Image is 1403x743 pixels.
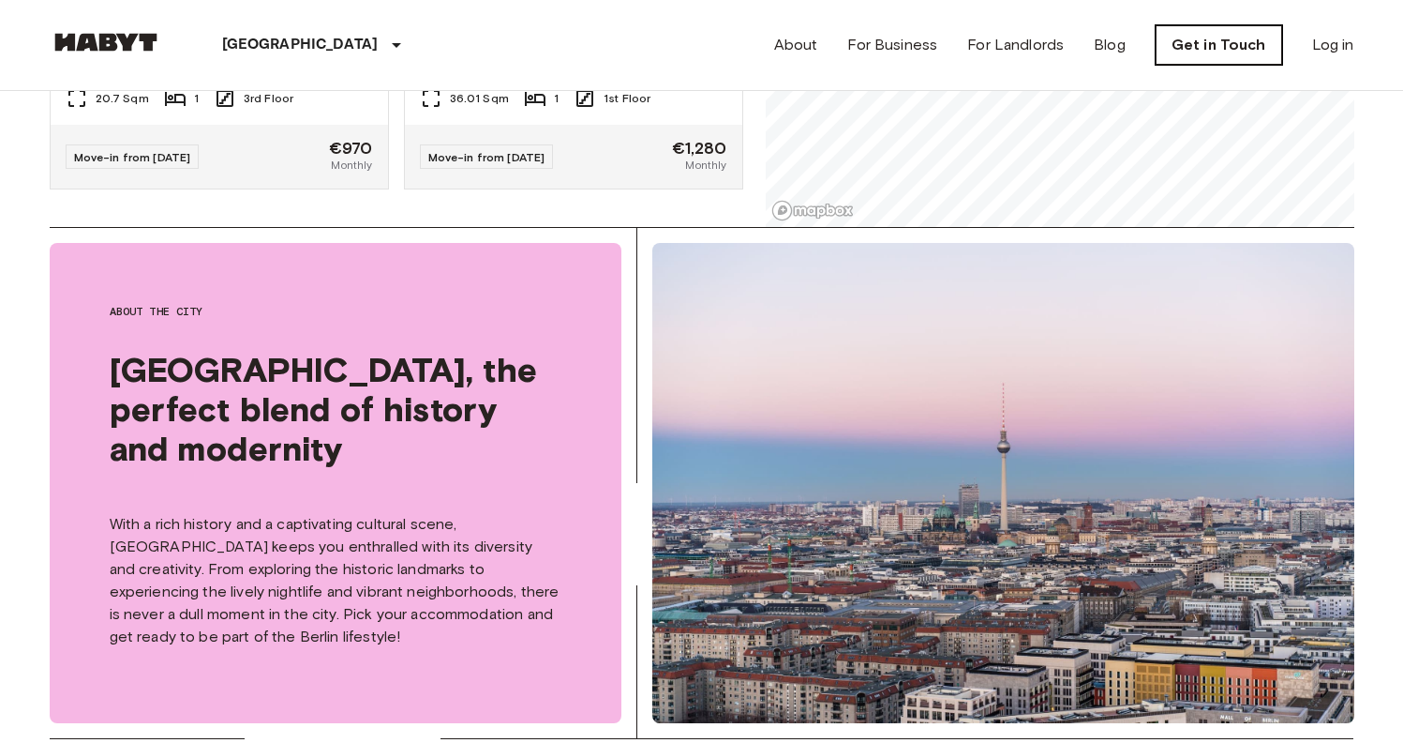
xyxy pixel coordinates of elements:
[244,90,293,107] span: 3rd Floor
[652,243,1355,723] img: Berlin, the perfect blend of history and modernity
[672,140,727,157] span: €1,280
[74,150,191,164] span: Move-in from [DATE]
[222,34,379,56] p: [GEOGRAPHIC_DATA]
[847,34,937,56] a: For Business
[450,90,509,107] span: 36.01 Sqm
[554,90,559,107] span: 1
[1094,34,1126,56] a: Blog
[110,350,561,468] span: [GEOGRAPHIC_DATA], the perfect blend of history and modernity
[428,150,545,164] span: Move-in from [DATE]
[604,90,650,107] span: 1st Floor
[771,200,854,221] a: Mapbox logo
[110,513,561,648] p: With a rich history and a captivating cultural scene, [GEOGRAPHIC_DATA] keeps you enthralled with...
[194,90,199,107] span: 1
[331,157,372,174] span: Monthly
[50,33,162,52] img: Habyt
[685,157,726,174] span: Monthly
[967,34,1064,56] a: For Landlords
[110,303,561,320] span: About the city
[96,90,149,107] span: 20.7 Sqm
[329,140,373,157] span: €970
[774,34,818,56] a: About
[1312,34,1354,56] a: Log in
[1156,25,1282,65] a: Get in Touch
